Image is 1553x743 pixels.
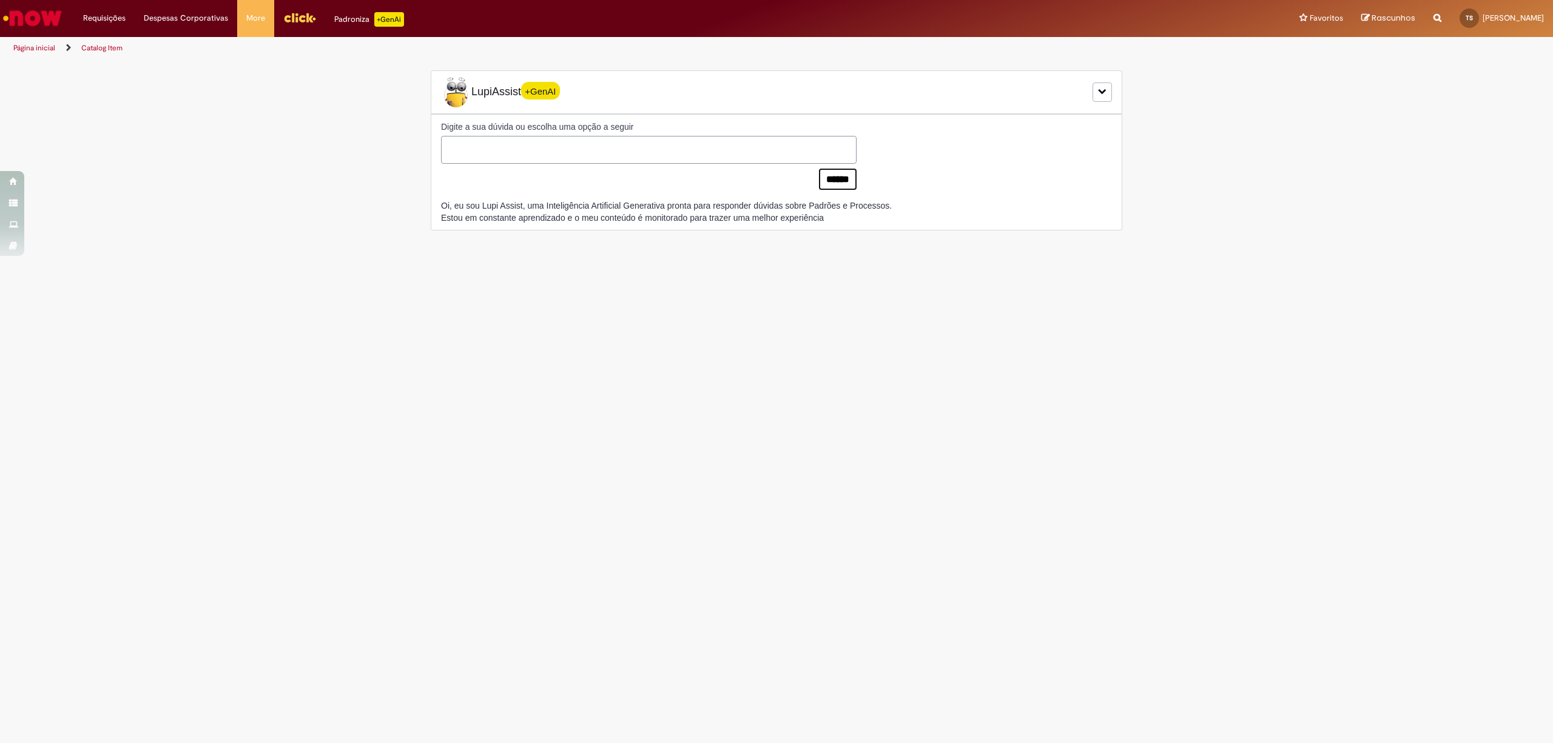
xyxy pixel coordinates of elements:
span: +GenAI [521,82,560,99]
span: Requisições [83,12,126,24]
img: ServiceNow [1,6,64,30]
span: LupiAssist [441,77,560,107]
a: Página inicial [13,43,55,53]
span: Despesas Corporativas [144,12,228,24]
span: Rascunhos [1372,12,1415,24]
label: Digite a sua dúvida ou escolha uma opção a seguir [441,121,857,133]
span: Favoritos [1310,12,1343,24]
ul: Trilhas de página [9,37,1026,59]
img: Lupi [441,77,471,107]
span: TS [1466,14,1473,22]
img: click_logo_yellow_360x200.png [283,8,316,27]
p: +GenAi [374,12,404,27]
div: Oi, eu sou Lupi Assist, uma Inteligência Artificial Generativa pronta para responder dúvidas sobr... [441,200,892,224]
span: More [246,12,265,24]
span: [PERSON_NAME] [1483,13,1544,23]
a: Catalog Item [81,43,123,53]
div: LupiLupiAssist+GenAI [431,70,1122,114]
a: Rascunhos [1361,13,1415,24]
div: Padroniza [334,12,404,27]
